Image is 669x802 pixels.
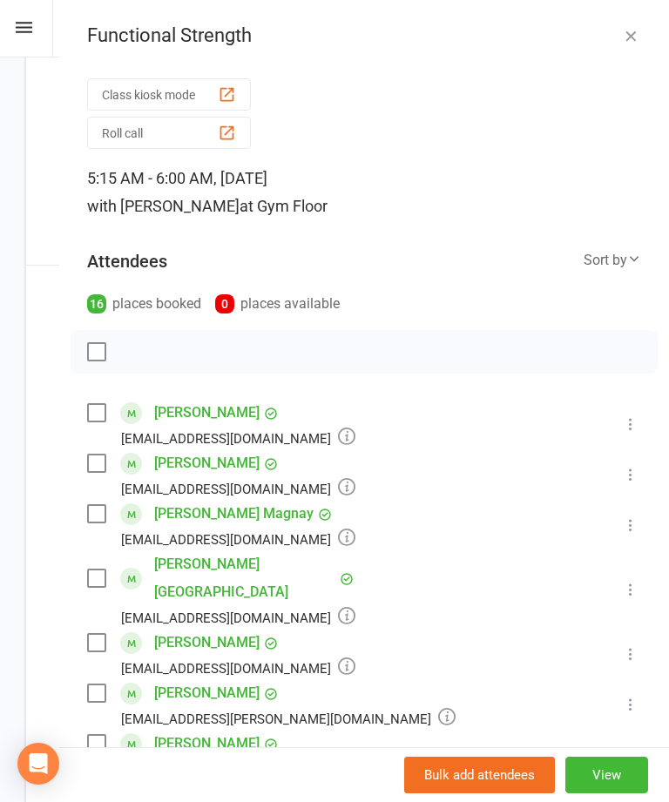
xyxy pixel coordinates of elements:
div: [EMAIL_ADDRESS][DOMAIN_NAME] [121,528,355,550]
div: places booked [87,292,201,316]
div: [EMAIL_ADDRESS][DOMAIN_NAME] [121,427,355,449]
a: [PERSON_NAME] [154,679,260,707]
div: Attendees [87,249,167,273]
div: Functional Strength [59,24,669,47]
div: 5:15 AM - 6:00 AM, [DATE] [87,165,641,220]
a: [PERSON_NAME] Magnay [154,500,314,528]
div: Open Intercom Messenger [17,743,59,785]
div: Sort by [584,249,641,272]
a: [PERSON_NAME] [154,730,260,758]
span: with [PERSON_NAME] [87,197,240,215]
a: [PERSON_NAME] [154,449,260,477]
div: [EMAIL_ADDRESS][PERSON_NAME][DOMAIN_NAME] [121,707,456,730]
div: [EMAIL_ADDRESS][DOMAIN_NAME] [121,477,355,500]
div: [EMAIL_ADDRESS][DOMAIN_NAME] [121,657,355,679]
div: [EMAIL_ADDRESS][DOMAIN_NAME] [121,606,355,629]
span: at Gym Floor [240,197,328,215]
a: [PERSON_NAME] [154,629,260,657]
button: Roll call [87,117,251,149]
a: [PERSON_NAME] [154,399,260,427]
button: Class kiosk mode [87,78,251,111]
div: 0 [215,294,234,313]
div: 16 [87,294,106,313]
button: View [565,757,648,793]
button: Bulk add attendees [404,757,555,793]
div: places available [215,292,340,316]
a: [PERSON_NAME] [GEOGRAPHIC_DATA] [154,550,335,606]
